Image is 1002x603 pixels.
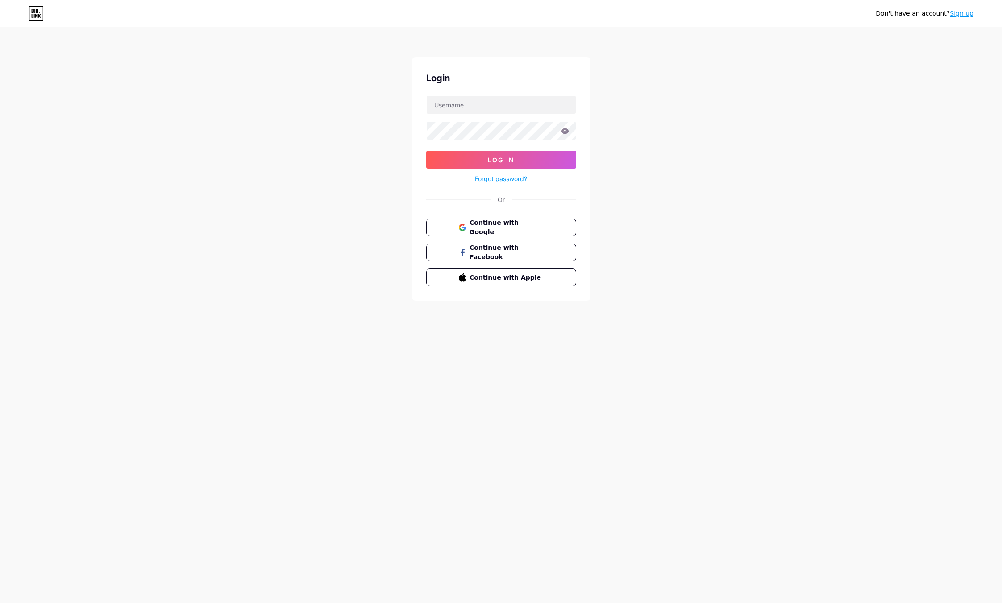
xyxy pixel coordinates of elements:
span: Continue with Google [470,218,543,237]
span: Log In [488,156,514,164]
button: Continue with Facebook [426,244,576,261]
span: Continue with Apple [470,273,543,282]
button: Continue with Google [426,219,576,236]
a: Sign up [950,10,973,17]
input: Username [427,96,576,114]
a: Forgot password? [475,174,527,183]
button: Log In [426,151,576,169]
span: Continue with Facebook [470,243,543,262]
button: Continue with Apple [426,268,576,286]
div: Login [426,71,576,85]
div: Don't have an account? [876,9,973,18]
div: Or [498,195,505,204]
